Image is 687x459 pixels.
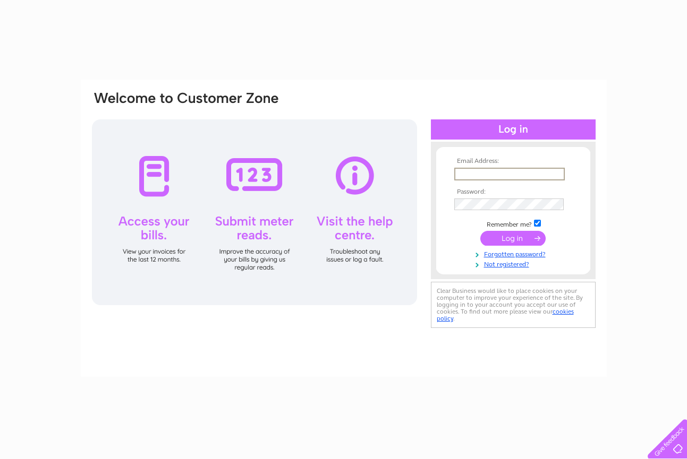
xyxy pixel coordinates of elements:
[452,218,575,229] td: Remember me?
[452,158,575,165] th: Email Address:
[452,188,575,196] th: Password:
[480,231,546,246] input: Submit
[431,282,596,328] div: Clear Business would like to place cookies on your computer to improve your experience of the sit...
[437,308,574,322] a: cookies policy
[454,248,575,258] a: Forgotten password?
[454,258,575,269] a: Not registered?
